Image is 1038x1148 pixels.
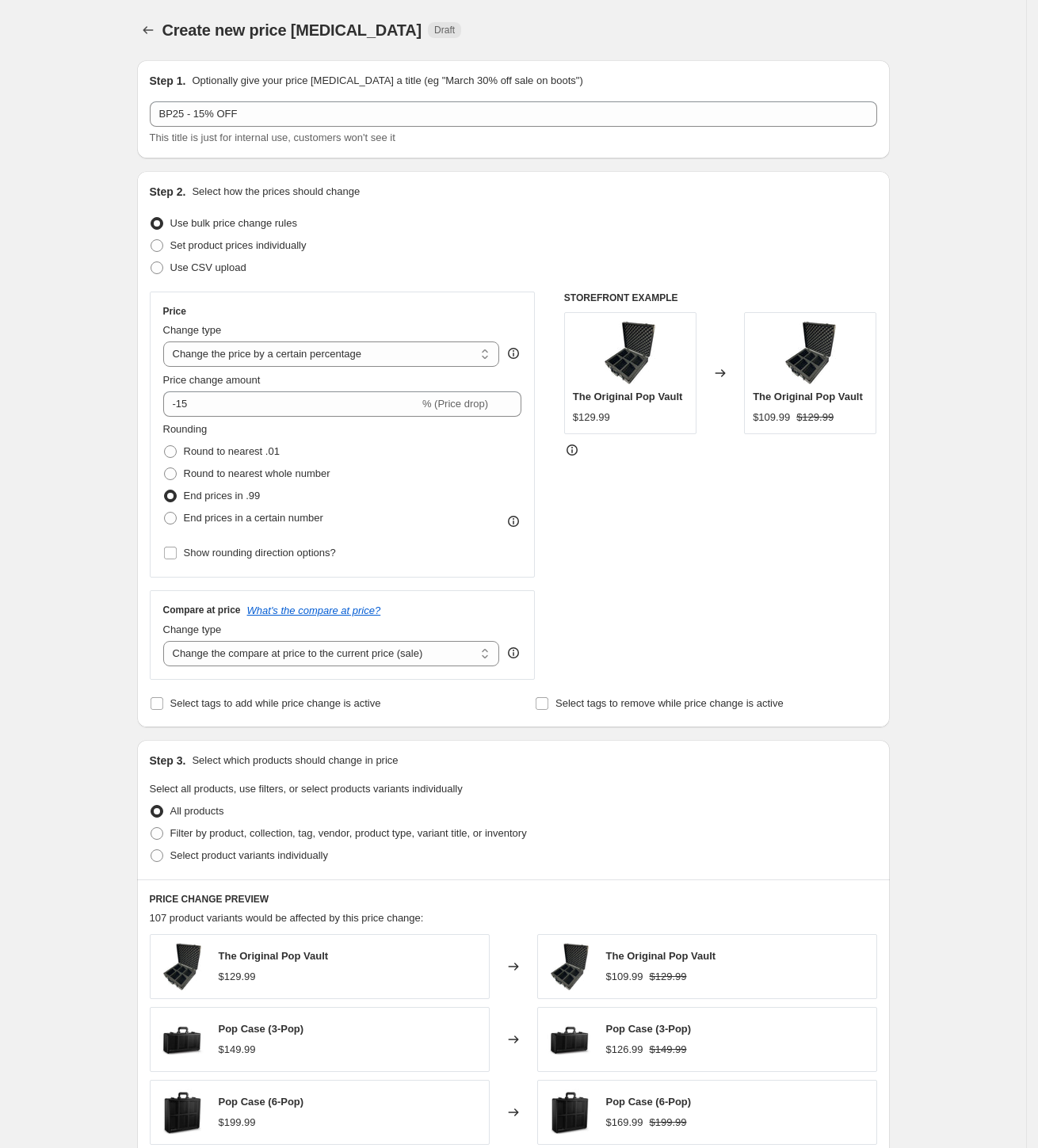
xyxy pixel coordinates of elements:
div: $129.99 [573,410,610,425]
h6: PRICE CHANGE PREVIEW [150,893,877,906]
div: $149.99 [219,1042,256,1058]
div: $109.99 [753,410,790,425]
img: Funko_Case_6-1_80x.webp [546,1089,593,1136]
span: Change type [163,324,222,336]
input: -15 [163,391,419,417]
input: 30% off holiday sale [150,101,877,127]
p: Select how the prices should change [192,184,360,200]
div: $129.99 [219,969,256,985]
span: The Original Pop Vault [573,391,683,402]
span: Price change amount [163,374,261,386]
p: Optionally give your price [MEDICAL_DATA] a title (eg "March 30% off sale on boots") [192,73,582,89]
button: Price change jobs [137,19,159,41]
span: Round to nearest .01 [184,445,280,457]
p: Select which products should change in price [192,753,398,769]
img: Pop-Vault-Empty-Vaulted-Vinyl_a98624f6-7600-4196-a0e5-b6b9967ed725_80x.jpg [598,321,662,384]
strike: $149.99 [650,1042,687,1058]
span: The Original Pop Vault [606,950,716,962]
span: Pop Case (6-Pop) [219,1096,304,1108]
span: Select tags to remove while price change is active [555,697,784,709]
span: Pop Case (3-Pop) [606,1023,692,1035]
h2: Step 2. [150,184,186,200]
img: Funko_Case_6-1_80x.webp [158,1089,206,1136]
span: Select tags to add while price change is active [170,697,381,709]
span: Round to nearest whole number [184,467,330,479]
h2: Step 1. [150,73,186,89]
span: Use bulk price change rules [170,217,297,229]
span: Pop Case (6-Pop) [606,1096,692,1108]
span: % (Price drop) [422,398,488,410]
span: Set product prices individually [170,239,307,251]
span: This title is just for internal use, customers won't see it [150,132,395,143]
div: help [506,345,521,361]
h3: Compare at price [163,604,241,616]
span: Use CSV upload [170,261,246,273]
span: Draft [434,24,455,36]
span: End prices in a certain number [184,512,323,524]
span: All products [170,805,224,817]
span: The Original Pop Vault [753,391,863,402]
span: The Original Pop Vault [219,950,329,962]
img: Funko_Case_3-1_80x.webp [158,1016,206,1063]
span: Create new price [MEDICAL_DATA] [162,21,422,39]
span: Pop Case (3-Pop) [219,1023,304,1035]
h2: Step 3. [150,753,186,769]
span: Select all products, use filters, or select products variants individually [150,783,463,795]
div: $169.99 [606,1115,643,1131]
span: End prices in .99 [184,490,261,502]
h3: Price [163,305,186,318]
strike: $199.99 [650,1115,687,1131]
h6: STOREFRONT EXAMPLE [564,292,877,304]
strike: $129.99 [796,410,834,425]
img: Pop-Vault-Empty-Vaulted-Vinyl_a98624f6-7600-4196-a0e5-b6b9967ed725_80x.jpg [158,943,206,990]
div: $126.99 [606,1042,643,1058]
span: Show rounding direction options? [184,547,336,559]
div: $199.99 [219,1115,256,1131]
span: 107 product variants would be affected by this price change: [150,912,424,924]
img: Pop-Vault-Empty-Vaulted-Vinyl_a98624f6-7600-4196-a0e5-b6b9967ed725_80x.jpg [779,321,842,384]
strike: $129.99 [650,969,687,985]
button: What's the compare at price? [247,605,381,616]
div: help [506,645,521,661]
span: Filter by product, collection, tag, vendor, product type, variant title, or inventory [170,827,527,839]
span: Select product variants individually [170,849,328,861]
img: Funko_Case_3-1_80x.webp [546,1016,593,1063]
div: $109.99 [606,969,643,985]
span: Rounding [163,423,208,435]
span: Change type [163,624,222,635]
img: Pop-Vault-Empty-Vaulted-Vinyl_a98624f6-7600-4196-a0e5-b6b9967ed725_80x.jpg [546,943,593,990]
